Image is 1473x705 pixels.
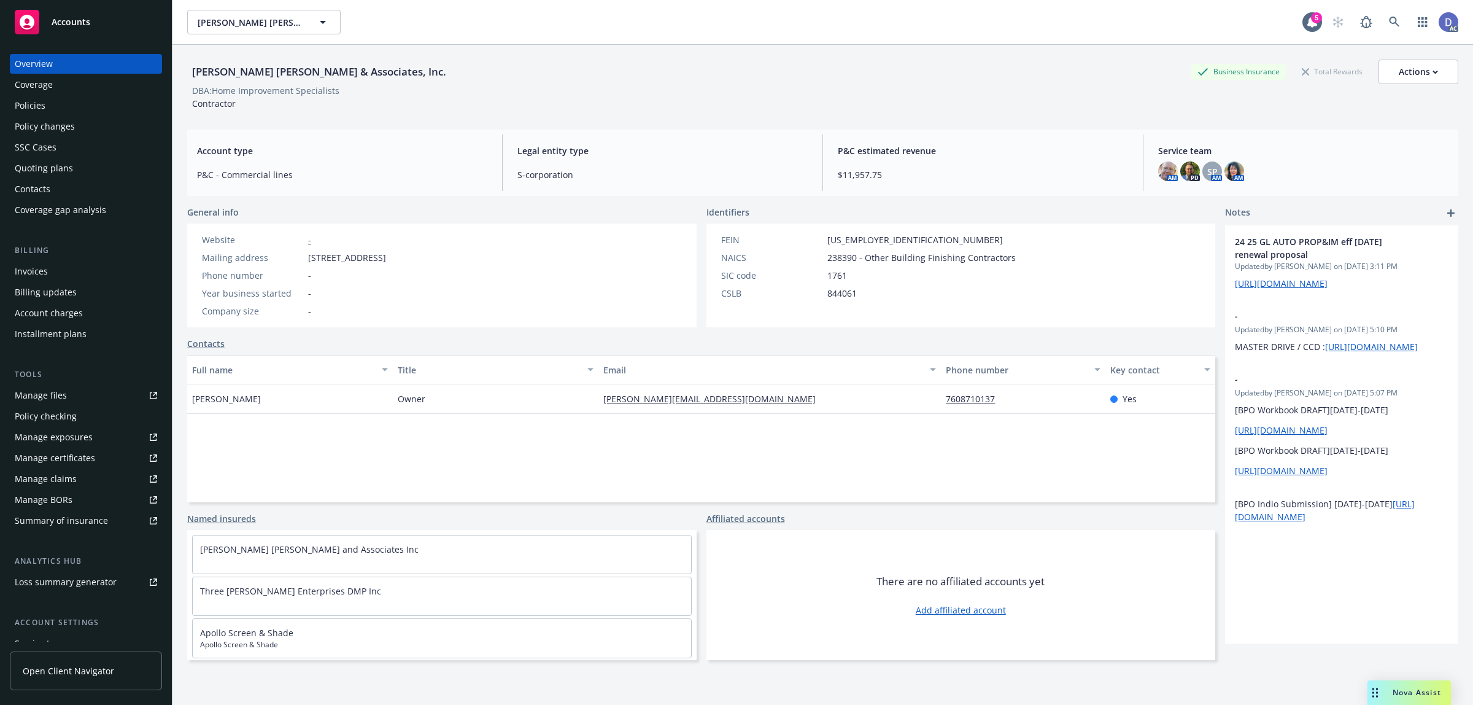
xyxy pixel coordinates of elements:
[15,303,83,323] div: Account charges
[1367,680,1451,705] button: Nova Assist
[15,117,75,136] div: Policy changes
[187,206,239,219] span: General info
[598,355,941,384] button: Email
[15,75,53,95] div: Coverage
[200,585,381,597] a: Three [PERSON_NAME] Enterprises DMP Inc
[10,448,162,468] a: Manage certificates
[1354,10,1378,34] a: Report a Bug
[1225,363,1458,533] div: -Updatedby [PERSON_NAME] on [DATE] 5:07 PM[BPO Workbook DRAFT][DATE]-[DATE][URL][DOMAIN_NAME][BPO...
[1235,261,1448,272] span: Updated by [PERSON_NAME] on [DATE] 3:11 PM
[603,364,922,376] div: Email
[1444,206,1458,220] a: add
[1235,388,1448,399] span: Updated by [PERSON_NAME] on [DATE] 5:07 PM
[1235,235,1417,261] span: 24 25 GL AUTO PROP&IM eff [DATE] renewal proposal
[202,233,303,246] div: Website
[603,393,825,405] a: [PERSON_NAME][EMAIL_ADDRESS][DOMAIN_NAME]
[10,490,162,510] a: Manage BORs
[1235,324,1448,335] span: Updated by [PERSON_NAME] on [DATE] 5:10 PM
[1235,310,1417,322] span: -
[706,206,749,219] span: Identifiers
[1191,64,1286,79] div: Business Insurance
[308,287,311,300] span: -
[10,244,162,257] div: Billing
[1235,465,1328,477] a: [URL][DOMAIN_NAME]
[10,158,162,178] a: Quoting plans
[1224,162,1244,181] img: photo
[827,287,857,300] span: 844061
[192,392,261,405] span: [PERSON_NAME]
[200,543,419,555] a: [PERSON_NAME] [PERSON_NAME] and Associates Inc
[1325,341,1418,352] a: [URL][DOMAIN_NAME]
[10,511,162,531] a: Summary of insurance
[1225,225,1458,300] div: 24 25 GL AUTO PROP&IM eff [DATE] renewal proposalUpdatedby [PERSON_NAME] on [DATE] 3:11 PM[URL][D...
[10,54,162,74] a: Overview
[198,16,304,29] span: [PERSON_NAME] [PERSON_NAME] & Associates, Inc.
[1235,403,1448,416] p: [BPO Workbook DRAFT][DATE]-[DATE]
[1326,10,1350,34] a: Start snowing
[827,269,847,282] span: 1761
[721,251,822,264] div: NAICS
[10,96,162,115] a: Policies
[1311,12,1322,23] div: 5
[15,634,68,653] div: Service team
[827,251,1016,264] span: 238390 - Other Building Finishing Contractors
[517,168,808,181] span: S-corporation
[197,168,487,181] span: P&C - Commercial lines
[15,138,56,157] div: SSC Cases
[393,355,598,384] button: Title
[721,287,822,300] div: CSLB
[946,393,1005,405] a: 7608710137
[721,233,822,246] div: FEIN
[1378,60,1458,84] button: Actions
[15,407,77,426] div: Policy checking
[187,10,341,34] button: [PERSON_NAME] [PERSON_NAME] & Associates, Inc.
[15,200,106,220] div: Coverage gap analysis
[1235,278,1328,289] a: [URL][DOMAIN_NAME]
[1235,424,1328,436] a: [URL][DOMAIN_NAME]
[15,179,50,199] div: Contacts
[15,386,67,405] div: Manage files
[308,251,386,264] span: [STREET_ADDRESS]
[15,96,45,115] div: Policies
[398,392,425,405] span: Owner
[192,364,374,376] div: Full name
[10,262,162,281] a: Invoices
[15,262,48,281] div: Invoices
[202,287,303,300] div: Year business started
[10,368,162,381] div: Tools
[10,427,162,447] a: Manage exposures
[398,364,580,376] div: Title
[187,64,451,80] div: [PERSON_NAME] [PERSON_NAME] & Associates, Inc.
[1105,355,1215,384] button: Key contact
[1393,687,1441,698] span: Nova Assist
[192,98,236,109] span: Contractor
[1235,444,1448,457] p: [BPO Workbook DRAFT][DATE]-[DATE]
[187,512,256,525] a: Named insureds
[721,269,822,282] div: SIC code
[1367,680,1383,705] div: Drag to move
[15,448,95,468] div: Manage certificates
[15,158,73,178] div: Quoting plans
[15,324,87,344] div: Installment plans
[1296,64,1369,79] div: Total Rewards
[1180,162,1200,181] img: photo
[946,364,1087,376] div: Phone number
[1235,497,1448,523] p: [BPO Indio Submission] [DATE]-[DATE]
[192,84,339,97] div: DBA: Home Improvement Specialists
[1399,60,1438,84] div: Actions
[10,617,162,629] div: Account settings
[197,144,487,157] span: Account type
[941,355,1105,384] button: Phone number
[15,54,53,74] div: Overview
[10,282,162,302] a: Billing updates
[1235,373,1417,386] span: -
[706,512,785,525] a: Affiliated accounts
[10,75,162,95] a: Coverage
[838,168,1128,181] span: $11,957.75
[308,305,311,317] span: -
[1225,206,1250,220] span: Notes
[1123,392,1137,405] span: Yes
[200,627,293,639] a: Apollo Screen & Shade
[187,355,393,384] button: Full name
